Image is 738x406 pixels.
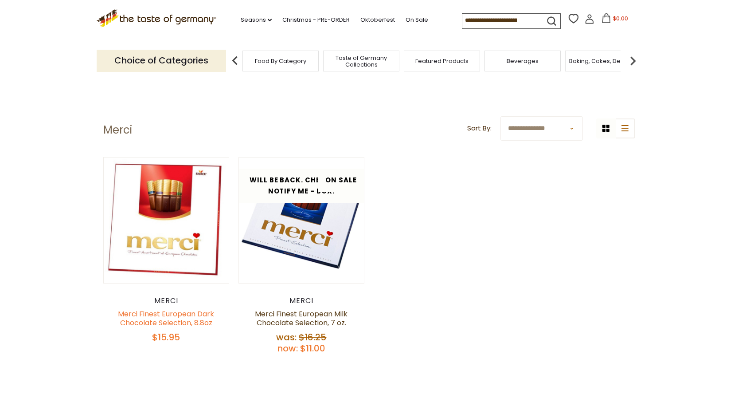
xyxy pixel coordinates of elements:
[255,309,348,328] a: Merci Finest European Milk Chocolate Selection, 7 oz.
[467,123,492,134] label: Sort By:
[255,58,306,64] a: Food By Category
[118,309,214,328] a: Merci Finest European Dark Chocolate Selection, 8.8oz
[569,58,638,64] a: Baking, Cakes, Desserts
[282,15,350,25] a: Christmas - PRE-ORDER
[276,331,297,343] label: Was:
[415,58,469,64] a: Featured Products
[624,52,642,70] img: next arrow
[97,50,226,71] p: Choice of Categories
[596,13,634,27] button: $0.00
[226,52,244,70] img: previous arrow
[326,55,397,68] a: Taste of Germany Collections
[613,15,628,22] span: $0.00
[299,331,326,343] span: $16.25
[507,58,539,64] a: Beverages
[239,158,364,283] img: Merci
[300,342,325,355] span: $11.00
[238,296,365,305] div: Merci
[360,15,395,25] a: Oktoberfest
[152,331,180,343] span: $15.95
[103,123,132,137] h1: Merci
[103,296,230,305] div: Merci
[277,342,298,355] label: Now:
[406,15,428,25] a: On Sale
[241,15,272,25] a: Seasons
[104,158,229,283] img: Merci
